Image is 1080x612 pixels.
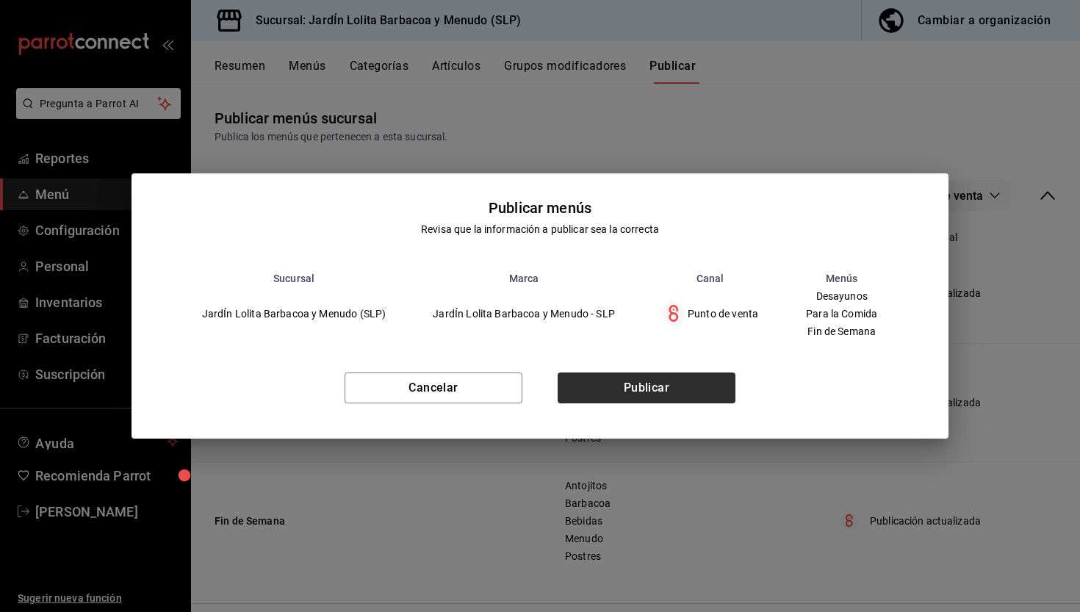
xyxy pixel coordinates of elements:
[806,326,877,336] span: Fin de Semana
[179,273,410,284] th: Sucursal
[806,309,877,319] span: Para la Comida
[806,291,877,301] span: Desayunos
[409,273,638,284] th: Marca
[558,372,735,403] button: Publicar
[782,273,901,284] th: Menús
[179,284,410,343] td: JardÍn Lolita Barbacoa y Menudo (SLP)
[489,197,591,219] div: Publicar menús
[662,302,758,325] div: Punto de venta
[409,284,638,343] td: JardÍn Lolita Barbacoa y Menudo - SLP
[421,222,659,237] div: Revisa que la información a publicar sea la correcta
[638,273,782,284] th: Canal
[345,372,522,403] button: Cancelar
